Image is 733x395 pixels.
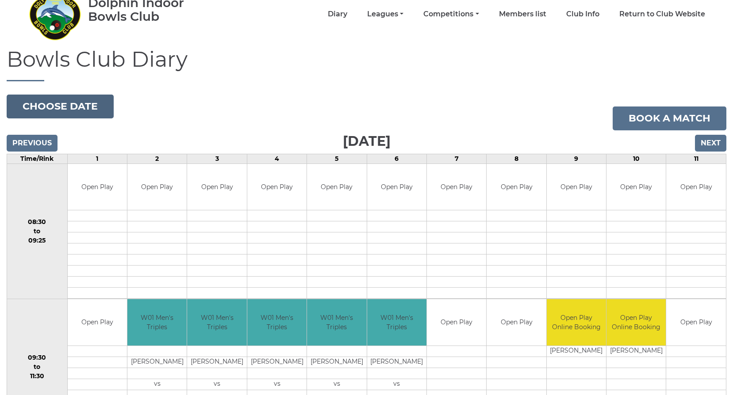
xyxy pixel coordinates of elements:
[606,164,666,210] td: Open Play
[666,299,726,346] td: Open Play
[127,154,187,163] td: 2
[127,299,187,346] td: W01 Men's Triples
[613,106,726,130] a: Book a match
[487,164,546,210] td: Open Play
[247,379,307,390] td: vs
[427,299,486,346] td: Open Play
[307,357,366,368] td: [PERSON_NAME]
[367,9,403,19] a: Leagues
[307,154,367,163] td: 5
[68,164,127,210] td: Open Play
[367,154,426,163] td: 6
[307,379,366,390] td: vs
[7,95,114,118] button: Choose date
[187,357,246,368] td: [PERSON_NAME]
[547,346,606,357] td: [PERSON_NAME]
[487,154,546,163] td: 8
[487,299,546,346] td: Open Play
[695,135,726,152] input: Next
[606,346,666,357] td: [PERSON_NAME]
[367,164,426,210] td: Open Play
[67,154,127,163] td: 1
[7,163,68,299] td: 08:30 to 09:25
[247,164,307,210] td: Open Play
[307,164,366,210] td: Open Play
[423,9,479,19] a: Competitions
[7,154,68,163] td: Time/Rink
[499,9,546,19] a: Members list
[427,164,486,210] td: Open Play
[606,299,666,346] td: Open Play Online Booking
[187,164,246,210] td: Open Play
[367,357,426,368] td: [PERSON_NAME]
[666,164,726,210] td: Open Play
[68,299,127,346] td: Open Play
[566,9,599,19] a: Club Info
[7,135,58,152] input: Previous
[619,9,705,19] a: Return to Club Website
[426,154,486,163] td: 7
[666,154,726,163] td: 11
[247,357,307,368] td: [PERSON_NAME]
[367,299,426,346] td: W01 Men's Triples
[127,379,187,390] td: vs
[367,379,426,390] td: vs
[606,154,666,163] td: 10
[247,299,307,346] td: W01 Men's Triples
[127,164,187,210] td: Open Play
[187,299,246,346] td: W01 Men's Triples
[127,357,187,368] td: [PERSON_NAME]
[546,154,606,163] td: 9
[247,154,307,163] td: 4
[547,164,606,210] td: Open Play
[307,299,366,346] td: W01 Men's Triples
[328,9,347,19] a: Diary
[187,379,246,390] td: vs
[547,299,606,346] td: Open Play Online Booking
[7,48,726,81] h1: Bowls Club Diary
[187,154,247,163] td: 3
